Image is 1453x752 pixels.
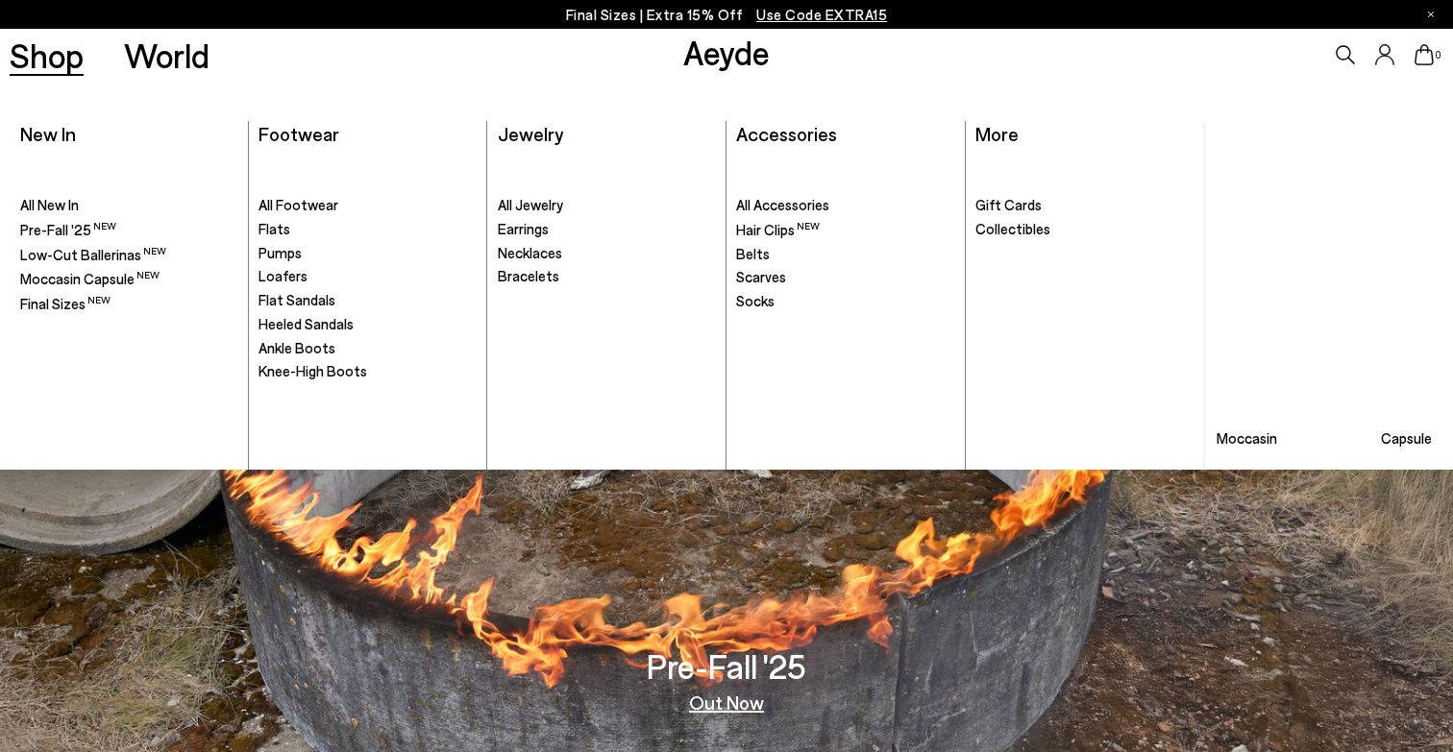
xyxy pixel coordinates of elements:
a: Collectibles [975,220,1194,239]
a: Flats [259,220,477,239]
span: Heeled Sandals [259,315,354,332]
a: Gift Cards [975,196,1194,215]
a: Earrings [498,220,716,239]
h3: Moccasin [1217,431,1277,446]
a: Aeyde [683,32,770,72]
a: Pumps [259,244,477,263]
span: Pre-Fall '25 [20,221,116,238]
a: Ankle Boots [259,339,477,358]
span: Flats [259,220,290,237]
span: Pumps [259,244,302,261]
a: Moccasin Capsule [20,269,238,289]
span: Necklaces [498,244,562,261]
a: Jewelry [498,122,563,145]
a: Moccasin Capsule [1205,121,1443,459]
span: Scarves [736,268,786,285]
a: Hair Clips [736,220,954,240]
a: Loafers [259,267,477,286]
span: Final Sizes [20,295,111,312]
a: Belts [736,245,954,264]
a: Knee-High Boots [259,362,477,381]
a: All Accessories [736,196,954,215]
a: Scarves [736,268,954,287]
a: Socks [736,292,954,311]
a: Flat Sandals [259,291,477,310]
a: New In [20,122,76,145]
span: Loafers [259,267,308,284]
a: Out Now [689,692,764,712]
span: Moccasin Capsule [20,270,160,287]
a: 0 [1415,44,1434,65]
span: All Jewelry [498,196,563,213]
img: Mobile_e6eede4d-78b8-4bd1-ae2a-4197e375e133_900x.jpg [1205,121,1443,459]
a: All Jewelry [498,196,716,215]
span: Navigate to /collections/ss25-final-sizes [756,6,887,23]
a: World [124,38,209,72]
p: Final Sizes | Extra 15% Off [566,3,888,27]
a: More [975,122,1019,145]
span: Ankle Boots [259,339,335,356]
span: 0 [1434,50,1443,61]
a: Accessories [736,122,837,145]
h3: Pre-Fall '25 [647,649,806,683]
a: All Footwear [259,196,477,215]
span: Low-Cut Ballerinas [20,246,166,263]
a: All New In [20,196,238,215]
h3: Capsule [1381,431,1432,446]
a: Final Sizes [20,294,238,314]
a: Shop [10,38,84,72]
span: All New In [20,196,79,213]
span: Hair Clips [736,221,820,238]
span: All Footwear [259,196,338,213]
a: Necklaces [498,244,716,263]
span: Gift Cards [975,196,1042,213]
span: Bracelets [498,267,559,284]
a: Bracelets [498,267,716,286]
a: Low-Cut Ballerinas [20,245,238,265]
span: Belts [736,245,770,262]
span: All Accessories [736,196,829,213]
span: Socks [736,292,775,309]
a: Pre-Fall '25 [20,220,238,240]
span: Flat Sandals [259,291,335,308]
span: Collectibles [975,220,1050,237]
a: Footwear [259,122,339,145]
span: Knee-High Boots [259,362,367,379]
a: Heeled Sandals [259,315,477,334]
span: Earrings [498,220,549,237]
